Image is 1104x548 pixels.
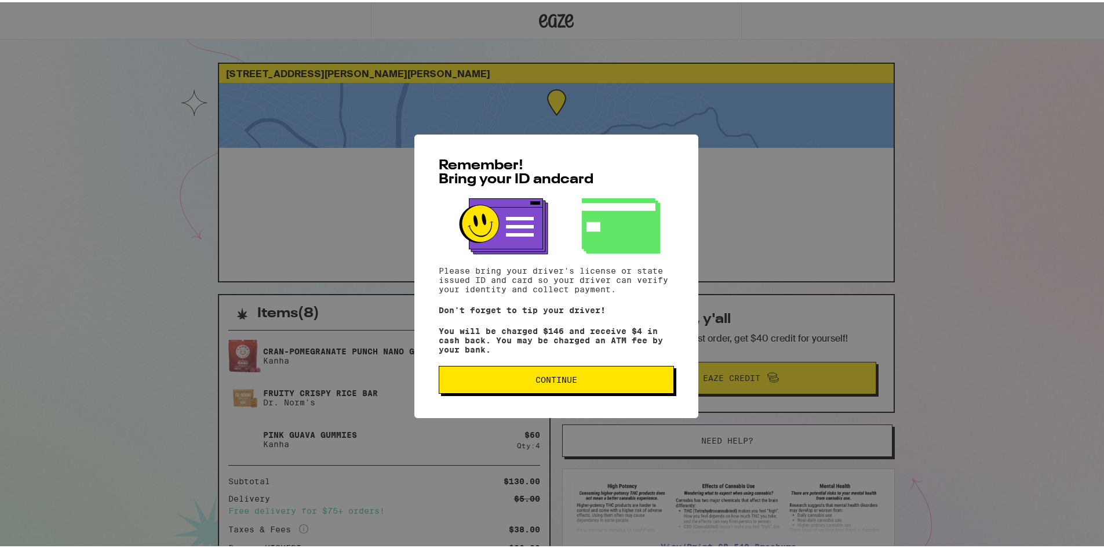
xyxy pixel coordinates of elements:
[535,373,577,382] span: Continue
[439,364,674,391] button: Continue
[439,157,593,184] span: Remember! Bring your ID and card
[439,264,674,292] p: Please bring your driver's license or state issued ID and card so your driver can verify your ide...
[7,8,83,17] span: Hi. Need any help?
[439,324,674,352] p: You will be charged $146 and receive $4 in cash back. You may be charged an ATM fee by your bank.
[439,303,674,313] p: Don't forget to tip your driver!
